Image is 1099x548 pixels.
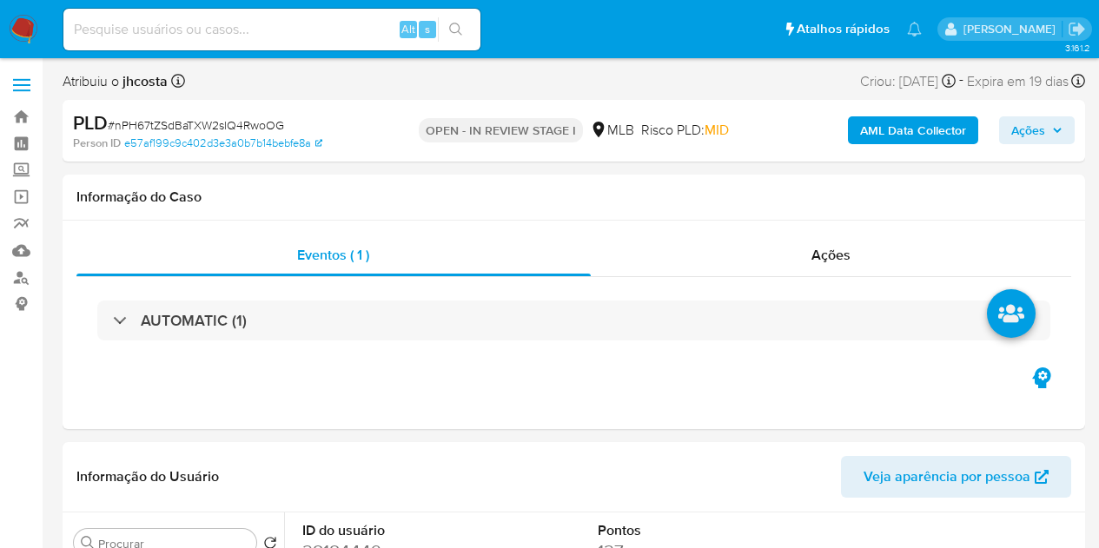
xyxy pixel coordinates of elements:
[967,72,1069,91] span: Expira em 19 dias
[1011,116,1045,144] span: Ações
[438,17,473,42] button: search-icon
[73,135,121,151] b: Person ID
[848,116,978,144] button: AML Data Collector
[907,22,922,36] a: Notificações
[119,71,168,91] b: jhcosta
[76,468,219,485] h1: Informação do Usuário
[97,300,1050,340] div: AUTOMATIC (1)
[811,245,851,265] span: Ações
[425,21,430,37] span: s
[76,188,1071,206] h1: Informação do Caso
[641,121,729,140] span: Risco PLD:
[705,120,729,140] span: MID
[63,72,168,91] span: Atribuiu o
[141,311,247,330] h3: AUTOMATIC (1)
[297,245,369,265] span: Eventos ( 1 )
[864,456,1030,498] span: Veja aparência por pessoa
[1068,20,1086,38] a: Sair
[302,521,482,540] dt: ID do usuário
[108,116,284,134] span: # nPH67tZSdBaTXW2slQ4RwoOG
[841,456,1071,498] button: Veja aparência por pessoa
[860,69,956,93] div: Criou: [DATE]
[124,135,322,151] a: e57af199c9c402d3e3a0b7b14bebfe8a
[419,118,583,142] p: OPEN - IN REVIEW STAGE I
[999,116,1075,144] button: Ações
[63,18,480,41] input: Pesquise usuários ou casos...
[598,521,778,540] dt: Pontos
[590,121,634,140] div: MLB
[73,109,108,136] b: PLD
[860,116,966,144] b: AML Data Collector
[401,21,415,37] span: Alt
[959,69,963,93] span: -
[963,21,1062,37] p: jhonata.costa@mercadolivre.com
[797,20,890,38] span: Atalhos rápidos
